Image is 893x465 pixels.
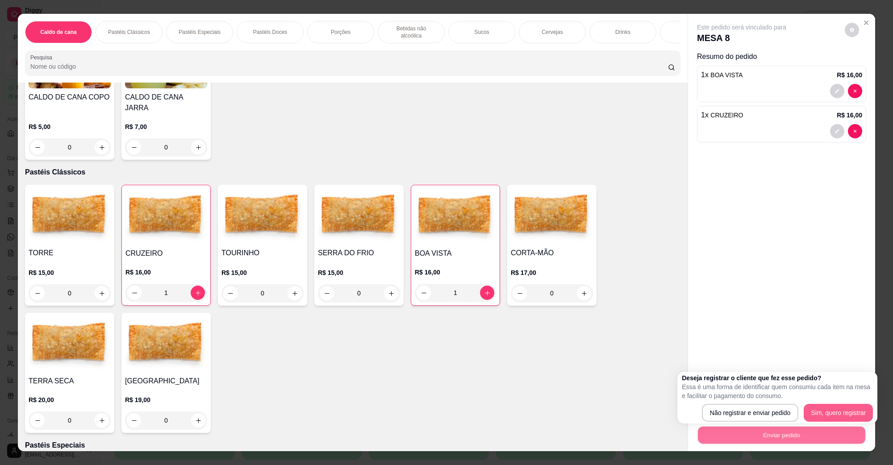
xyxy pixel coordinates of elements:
[253,29,288,36] p: Pastéis Doces
[837,71,862,79] p: R$ 16,00
[710,112,743,119] span: CRUZEIRO
[682,374,873,382] h2: Deseja registrar o cliente que fez esse pedido?
[848,84,862,98] button: decrease-product-quantity
[179,29,221,36] p: Pastéis Especiais
[511,268,593,277] p: R$ 17,00
[125,92,207,113] h4: CALDO DE CANA JARRA
[542,29,563,36] p: Cervejas
[29,92,111,103] h4: CALDO DE CANA COPO
[29,188,111,244] img: product-image
[697,32,786,44] p: MESA 8
[30,140,45,154] button: decrease-product-quantity
[221,188,304,244] img: product-image
[701,70,743,80] p: 1 x
[29,268,111,277] p: R$ 15,00
[221,268,304,277] p: R$ 15,00
[415,268,496,277] p: R$ 16,00
[331,29,351,36] p: Porções
[415,189,496,245] img: product-image
[191,140,205,154] button: increase-product-quantity
[415,248,496,259] h4: BOA VISTA
[710,71,743,79] span: BOA VISTA
[29,122,111,131] p: R$ 5,00
[697,51,866,62] p: Resumo do pedido
[95,140,109,154] button: increase-product-quantity
[221,248,304,258] h4: TOURINHO
[29,316,111,372] img: product-image
[29,395,111,404] p: R$ 20,00
[701,110,743,120] p: 1 x
[697,23,786,32] p: Este pedido será vinculado para
[125,122,207,131] p: R$ 7,00
[848,124,862,138] button: decrease-product-quantity
[25,167,680,178] p: Pastéis Clássicos
[125,376,207,386] h4: [GEOGRAPHIC_DATA]
[25,440,680,451] p: Pastéis Especiais
[511,188,593,244] img: product-image
[125,248,207,259] h4: CRUZEIRO
[125,189,207,245] img: product-image
[125,316,207,372] img: product-image
[385,25,437,39] p: Bebidas não alcoólica
[837,111,862,120] p: R$ 16,00
[615,29,630,36] p: Drinks
[845,23,859,37] button: decrease-product-quantity
[125,395,207,404] p: R$ 19,00
[859,16,873,30] button: Close
[804,404,873,422] button: Sim, quero registrar
[698,426,865,444] button: Enviar pedido
[29,376,111,386] h4: TERRA SECA
[474,29,489,36] p: Sucos
[318,188,400,244] img: product-image
[830,124,844,138] button: decrease-product-quantity
[30,54,55,61] label: Pesquisa
[30,62,668,71] input: Pesquisa
[127,140,141,154] button: decrease-product-quantity
[511,248,593,258] h4: CORTA-MÃO
[108,29,150,36] p: Pastéis Clássicos
[682,382,873,400] p: Essa é uma forma de identificar quem consumiu cada item na mesa e facilitar o pagamento do consumo.
[702,404,799,422] button: Não registrar e enviar pedido
[830,84,844,98] button: decrease-product-quantity
[318,248,400,258] h4: SERRA DO FRIO
[29,248,111,258] h4: TORRE
[125,268,207,277] p: R$ 16,00
[318,268,400,277] p: R$ 15,00
[40,29,76,36] p: Caldo de cana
